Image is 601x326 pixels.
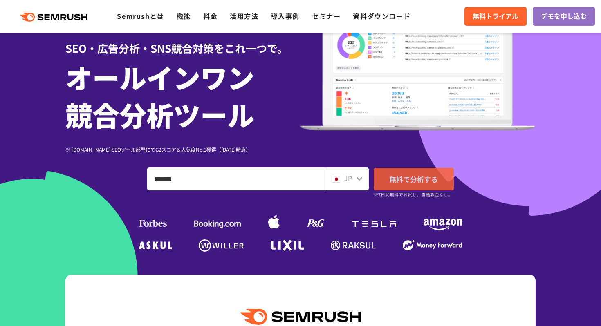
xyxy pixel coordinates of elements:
img: Semrush [240,309,361,325]
a: 無料トライアル [464,7,527,26]
a: セミナー [312,11,341,21]
small: ※7日間無料でお試し。自動課金なし。 [374,191,453,199]
h1: オールインワン 競合分析ツール [65,58,300,133]
span: デモを申し込む [541,11,587,22]
a: 活用方法 [230,11,258,21]
a: 無料で分析する [374,168,454,190]
div: SEO・広告分析・SNS競合対策をこれ一つで。 [65,28,300,56]
a: 料金 [203,11,218,21]
a: デモを申し込む [533,7,595,26]
a: Semrushとは [117,11,164,21]
span: 無料トライアル [473,11,518,22]
a: 導入事例 [271,11,300,21]
span: JP [344,173,352,183]
a: 資料ダウンロード [353,11,410,21]
a: 機能 [177,11,191,21]
span: 無料で分析する [389,174,438,184]
div: ※ [DOMAIN_NAME] SEOツール部門にてG2スコア＆人気度No.1獲得（[DATE]時点） [65,145,300,153]
input: ドメイン、キーワードまたはURLを入力してください [148,168,325,190]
